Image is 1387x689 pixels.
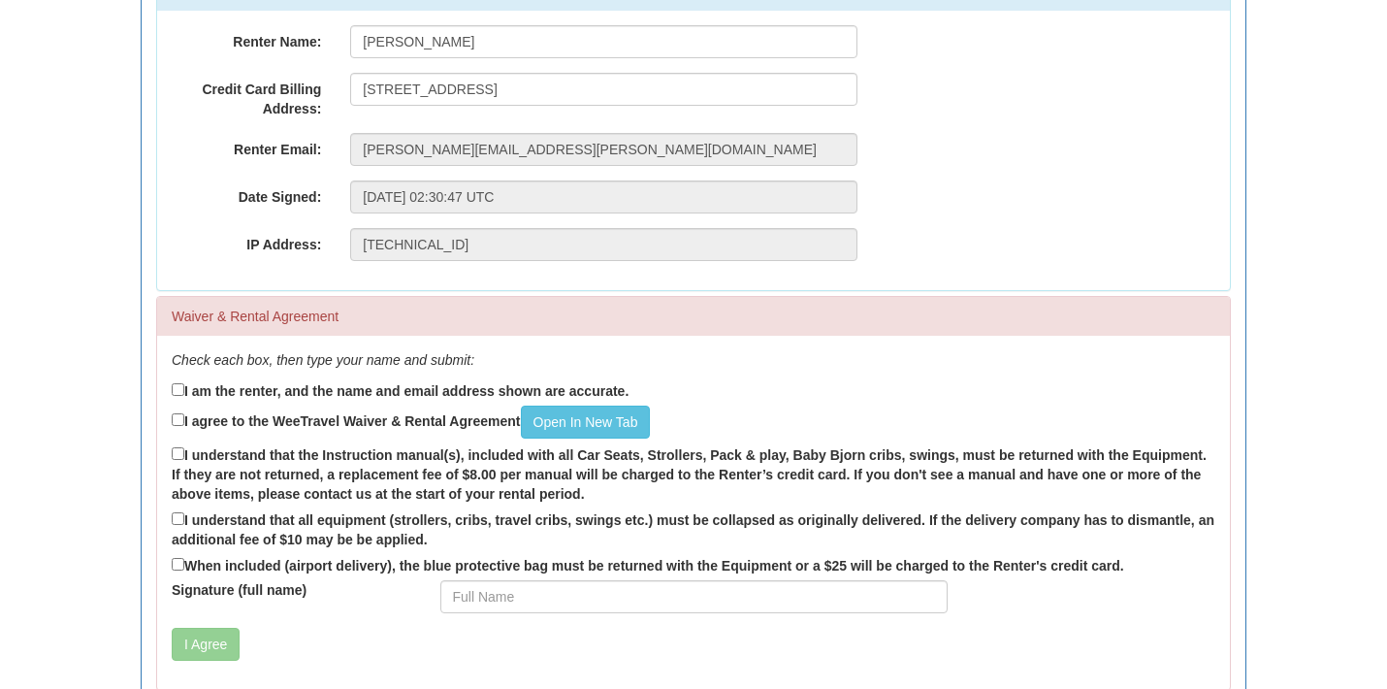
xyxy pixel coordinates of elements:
[521,406,651,439] a: Open In New Tab
[157,180,336,207] label: Date Signed:
[157,73,336,118] label: Credit Card Billing Address:
[172,447,184,460] input: I understand that the Instruction manual(s), included with all Car Seats, Strollers, Pack & play,...
[172,352,474,368] em: Check each box, then type your name and submit:
[172,379,629,401] label: I am the renter, and the name and email address shown are accurate.
[172,406,650,439] label: I agree to the WeeTravel Waiver & Rental Agreement
[157,297,1230,336] div: Waiver & Rental Agreement
[172,628,240,661] button: I Agree
[172,558,184,571] input: When included (airport delivery), the blue protective bag must be returned with the Equipment or ...
[172,512,184,525] input: I understand that all equipment (strollers, cribs, travel cribs, swings etc.) must be collapsed a...
[157,133,336,159] label: Renter Email:
[172,413,184,426] input: I agree to the WeeTravel Waiver & Rental AgreementOpen In New Tab
[172,383,184,396] input: I am the renter, and the name and email address shown are accurate.
[440,580,948,613] input: Full Name
[157,228,336,254] label: IP Address:
[157,25,336,51] label: Renter Name:
[172,443,1215,504] label: I understand that the Instruction manual(s), included with all Car Seats, Strollers, Pack & play,...
[172,509,1215,549] label: I understand that all equipment (strollers, cribs, travel cribs, swings etc.) must be collapsed a...
[157,580,426,600] label: Signature (full name)
[172,554,1124,575] label: When included (airport delivery), the blue protective bag must be returned with the Equipment or ...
